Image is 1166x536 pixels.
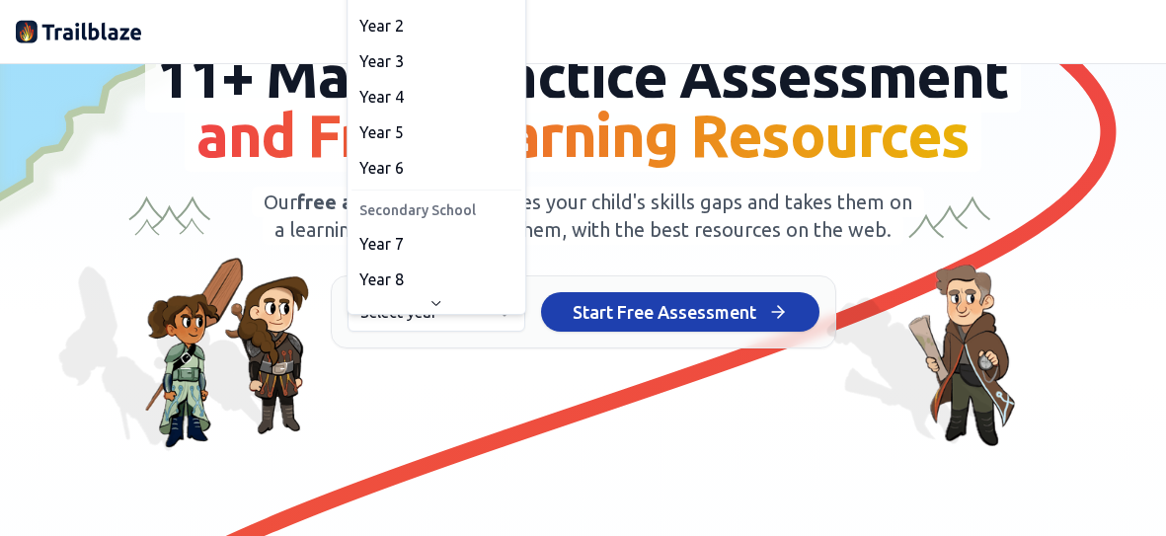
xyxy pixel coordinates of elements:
[359,120,404,144] span: Year 5
[359,85,404,109] span: Year 4
[359,156,404,180] span: Year 6
[359,14,404,38] span: Year 2
[351,194,521,226] div: Secondary School
[359,268,404,291] span: Year 8
[359,49,404,73] span: Year 3
[359,232,404,256] span: Year 7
